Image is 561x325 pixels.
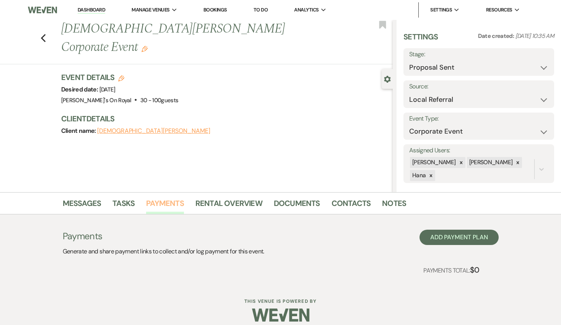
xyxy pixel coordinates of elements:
[423,264,479,276] p: Payments Total:
[140,96,179,104] span: 30 - 100 guests
[470,265,480,275] strong: $0
[61,127,98,135] span: Client name:
[410,157,457,168] div: [PERSON_NAME]
[28,2,57,18] img: Weven Logo
[274,197,320,214] a: Documents
[409,49,548,60] label: Stage:
[382,197,406,214] a: Notes
[294,6,319,14] span: Analytics
[97,128,210,134] button: [DEMOGRAPHIC_DATA][PERSON_NAME]
[63,197,101,214] a: Messages
[467,157,514,168] div: [PERSON_NAME]
[203,7,227,13] a: Bookings
[515,32,554,40] span: [DATE] 10:35 AM
[409,145,548,156] label: Assigned Users:
[384,75,391,82] button: Close lead details
[61,20,324,56] h1: [DEMOGRAPHIC_DATA][PERSON_NAME] Corporate Event
[430,6,452,14] span: Settings
[478,32,515,40] span: Date created:
[61,113,385,124] h3: Client Details
[254,7,268,13] a: To Do
[146,197,184,214] a: Payments
[141,45,148,52] button: Edit
[63,230,264,243] h3: Payments
[409,81,548,92] label: Source:
[61,85,99,93] span: Desired date:
[61,72,179,83] h3: Event Details
[409,113,548,124] label: Event Type:
[78,7,105,14] a: Dashboard
[403,31,438,48] h3: Settings
[112,197,135,214] a: Tasks
[63,247,264,256] p: Generate and share payment links to collect and/or log payment for this event.
[410,170,427,181] div: Hana
[420,230,499,245] button: Add Payment Plan
[99,86,115,93] span: [DATE]
[486,6,512,14] span: Resources
[61,96,132,104] span: [PERSON_NAME]'s On Royal
[132,6,169,14] span: Manage Venues
[195,197,262,214] a: Rental Overview
[332,197,371,214] a: Contacts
